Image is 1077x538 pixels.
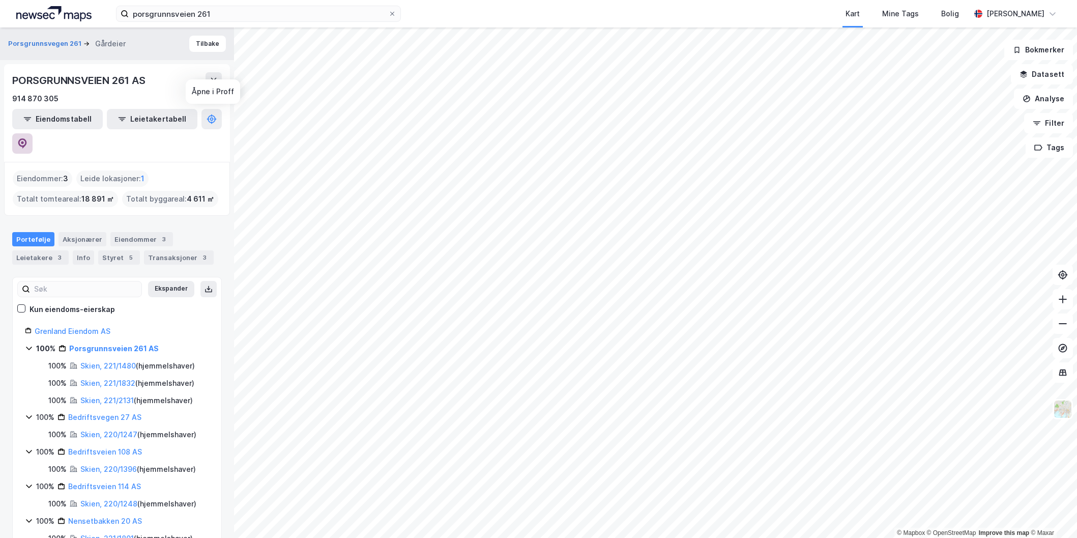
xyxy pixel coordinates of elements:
[73,250,94,265] div: Info
[48,429,67,441] div: 100%
[110,232,173,246] div: Eiendommer
[30,303,115,316] div: Kun eiendoms-eierskap
[12,93,59,105] div: 914 870 305
[80,379,135,387] a: Skien, 221/1832
[80,377,194,389] div: ( hjemmelshaver )
[1011,64,1073,84] button: Datasett
[36,446,54,458] div: 100%
[187,193,214,205] span: 4 611 ㎡
[1026,137,1073,158] button: Tags
[1053,400,1072,419] img: Z
[986,8,1044,20] div: [PERSON_NAME]
[59,232,106,246] div: Aksjonærer
[48,498,67,510] div: 100%
[13,171,72,187] div: Eiendommer :
[76,171,149,187] div: Leide lokasjoner :
[68,413,141,421] a: Bedriftsvegen 27 AS
[35,327,110,335] a: Grenland Eiendom AS
[122,191,218,207] div: Totalt byggareal :
[189,36,226,52] button: Tilbake
[126,252,136,263] div: 5
[13,191,118,207] div: Totalt tomteareal :
[68,447,142,456] a: Bedriftsveien 108 AS
[16,6,92,21] img: logo.a4113a55bc3d86da70a041830d287a7e.svg
[48,377,67,389] div: 100%
[12,109,103,129] button: Eiendomstabell
[95,38,126,50] div: Gårdeier
[159,234,169,244] div: 3
[1004,40,1073,60] button: Bokmerker
[80,463,196,475] div: ( hjemmelshaver )
[897,529,925,536] a: Mapbox
[129,6,388,21] input: Søk på adresse, matrikkel, gårdeiere, leietakere eller personer
[80,396,134,405] a: Skien, 221/2131
[80,361,136,370] a: Skien, 221/1480
[80,430,137,439] a: Skien, 220/1247
[148,281,194,297] button: Ekspander
[48,360,67,372] div: 100%
[1026,489,1077,538] iframe: Chat Widget
[80,360,195,372] div: ( hjemmelshaver )
[882,8,919,20] div: Mine Tags
[927,529,976,536] a: OpenStreetMap
[941,8,959,20] div: Bolig
[144,250,214,265] div: Transaksjoner
[12,250,69,265] div: Leietakere
[36,411,54,423] div: 100%
[68,482,141,491] a: Bedriftsveien 114 AS
[8,39,83,49] button: Porsgrunnsvegen 261
[80,498,196,510] div: ( hjemmelshaver )
[48,394,67,407] div: 100%
[30,281,141,297] input: Søk
[98,250,140,265] div: Styret
[48,463,67,475] div: 100%
[80,465,137,473] a: Skien, 220/1396
[36,480,54,493] div: 100%
[199,252,210,263] div: 3
[36,343,55,355] div: 100%
[141,173,144,185] span: 1
[69,344,159,353] a: Porsgrunnsveien 261 AS
[846,8,860,20] div: Kart
[1024,113,1073,133] button: Filter
[979,529,1029,536] a: Improve this map
[54,252,65,263] div: 3
[1014,89,1073,109] button: Analyse
[80,499,137,508] a: Skien, 220/1248
[81,193,114,205] span: 18 891 ㎡
[107,109,197,129] button: Leietakertabell
[80,429,196,441] div: ( hjemmelshaver )
[12,72,148,89] div: PORSGRUNNSVEIEN 261 AS
[12,232,54,246] div: Portefølje
[68,517,142,525] a: Nensetbakken 20 AS
[36,515,54,527] div: 100%
[63,173,68,185] span: 3
[80,394,193,407] div: ( hjemmelshaver )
